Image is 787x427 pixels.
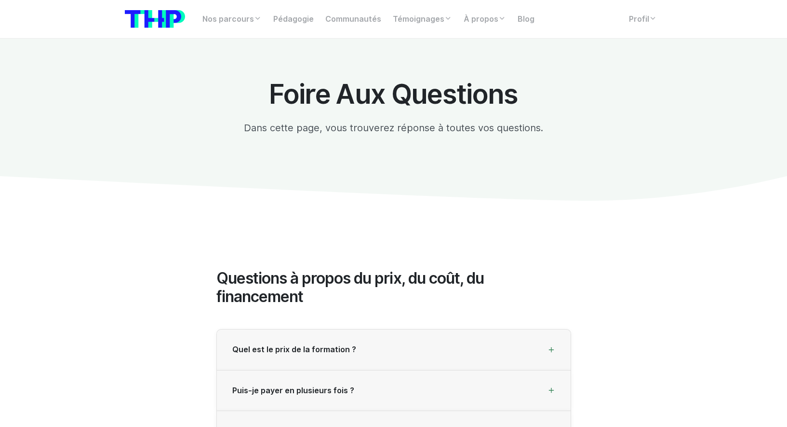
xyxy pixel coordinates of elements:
a: Blog [512,10,540,29]
img: logo [125,10,185,28]
a: Témoignages [387,10,458,29]
h1: Foire Aux Questions [216,79,571,109]
p: Dans cette page, vous trouverez réponse à toutes vos questions. [216,121,571,135]
span: Puis-je payer en plusieurs fois ? [232,386,354,395]
h2: Questions à propos du prix, du coût, du financement [216,269,571,306]
a: À propos [458,10,512,29]
span: Quel est le prix de la formation ? [232,345,356,354]
a: Nos parcours [197,10,267,29]
a: Profil [623,10,663,29]
a: Communautés [320,10,387,29]
a: Pédagogie [267,10,320,29]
